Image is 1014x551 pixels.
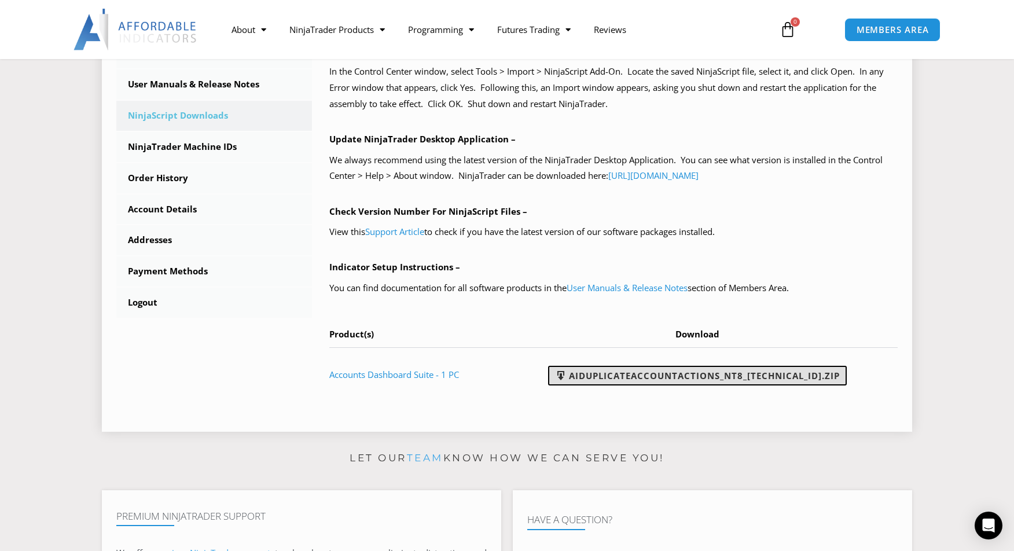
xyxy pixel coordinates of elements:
[791,17,800,27] span: 0
[975,512,1002,539] div: Open Intercom Messenger
[116,163,312,193] a: Order History
[608,170,699,181] a: [URL][DOMAIN_NAME]
[329,133,516,145] b: Update NinjaTrader Desktop Application –
[675,328,719,340] span: Download
[102,449,912,468] p: Let our know how we can serve you!
[857,25,929,34] span: MEMBERS AREA
[116,101,312,131] a: NinjaScript Downloads
[116,256,312,286] a: Payment Methods
[329,280,898,296] p: You can find documentation for all software products in the section of Members Area.
[548,366,847,385] a: AIDuplicateAccountActions_NT8_[TECHNICAL_ID].zip
[116,38,312,318] nav: Account pages
[116,132,312,162] a: NinjaTrader Machine IDs
[527,514,898,526] h4: Have A Question?
[582,16,638,43] a: Reviews
[116,225,312,255] a: Addresses
[329,224,898,240] p: View this to check if you have the latest version of our software packages installed.
[396,16,486,43] a: Programming
[365,226,424,237] a: Support Article
[329,152,898,185] p: We always recommend using the latest version of the NinjaTrader Desktop Application. You can see ...
[278,16,396,43] a: NinjaTrader Products
[329,261,460,273] b: Indicator Setup Instructions –
[486,16,582,43] a: Futures Trading
[407,452,443,464] a: team
[116,69,312,100] a: User Manuals & Release Notes
[844,18,941,42] a: MEMBERS AREA
[329,205,527,217] b: Check Version Number For NinjaScript Files –
[74,9,198,50] img: LogoAI | Affordable Indicators – NinjaTrader
[116,288,312,318] a: Logout
[220,16,278,43] a: About
[329,369,459,380] a: Accounts Dashboard Suite - 1 PC
[762,13,813,46] a: 0
[329,328,374,340] span: Product(s)
[116,510,487,522] h4: Premium NinjaTrader Support
[116,194,312,225] a: Account Details
[220,16,766,43] nav: Menu
[329,64,898,112] p: In the Control Center window, select Tools > Import > NinjaScript Add-On. Locate the saved NinjaS...
[567,282,688,293] a: User Manuals & Release Notes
